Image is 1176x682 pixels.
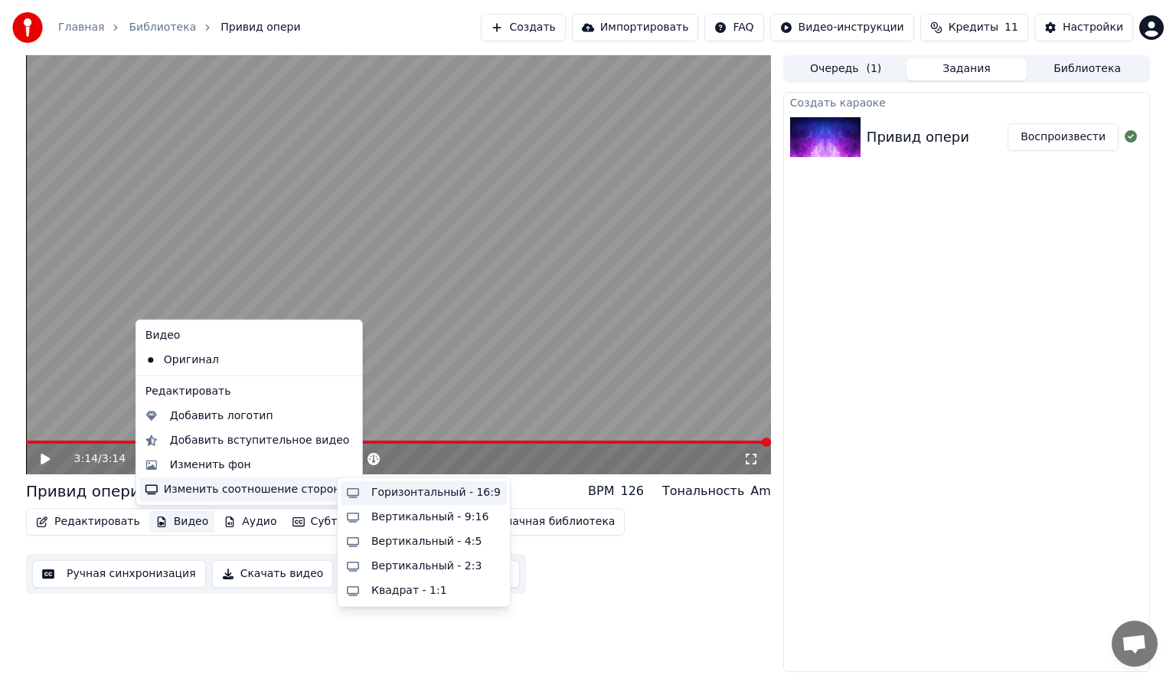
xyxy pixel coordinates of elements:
[74,451,98,467] span: 3:14
[371,534,482,549] div: Вертикальный - 4:5
[662,482,744,500] div: Тональность
[750,482,771,500] div: Am
[286,511,372,533] button: Субтитры
[1004,20,1018,35] span: 11
[58,20,301,35] nav: breadcrumb
[32,560,206,588] button: Ручная синхронизация
[1008,123,1119,151] button: Воспроизвести
[149,511,215,533] button: Видео
[620,482,644,500] div: 126
[588,482,614,500] div: BPM
[220,20,300,35] span: Привид опери
[129,20,196,35] a: Библиотека
[491,514,616,530] div: Облачная библиотека
[102,451,126,467] span: 3:14
[1034,14,1133,41] button: Настройки
[867,126,969,148] div: Привид опери
[139,379,359,404] div: Редактировать
[784,93,1149,111] div: Создать караоке
[26,480,140,502] div: Привид опери
[371,485,501,500] div: Горизонтальный - 16:9
[170,433,350,448] div: Добавить вступительное видео
[371,583,447,598] div: Квадрат - 1:1
[212,560,334,588] button: Скачать видео
[1027,58,1148,80] button: Библиотека
[1112,621,1158,667] a: Открытый чат
[481,14,565,41] button: Создать
[866,61,881,77] span: ( 1 )
[786,58,906,80] button: Очередь
[1063,20,1123,35] div: Настройки
[74,451,111,467] div: /
[217,511,283,533] button: Аудио
[12,12,43,43] img: youka
[770,14,914,41] button: Видео-инструкции
[139,348,336,372] div: Оригинал
[371,559,482,574] div: Вертикальный - 2:3
[139,477,359,502] div: Изменить соотношение сторон
[139,323,359,348] div: Видео
[371,510,488,525] div: Вертикальный - 9:16
[58,20,104,35] a: Главная
[920,14,1028,41] button: Кредиты11
[170,457,251,473] div: Изменить фон
[704,14,763,41] button: FAQ
[949,20,998,35] span: Кредиты
[906,58,1027,80] button: Задания
[170,408,273,424] div: Добавить логотип
[572,14,699,41] button: Импортировать
[30,511,146,533] button: Редактировать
